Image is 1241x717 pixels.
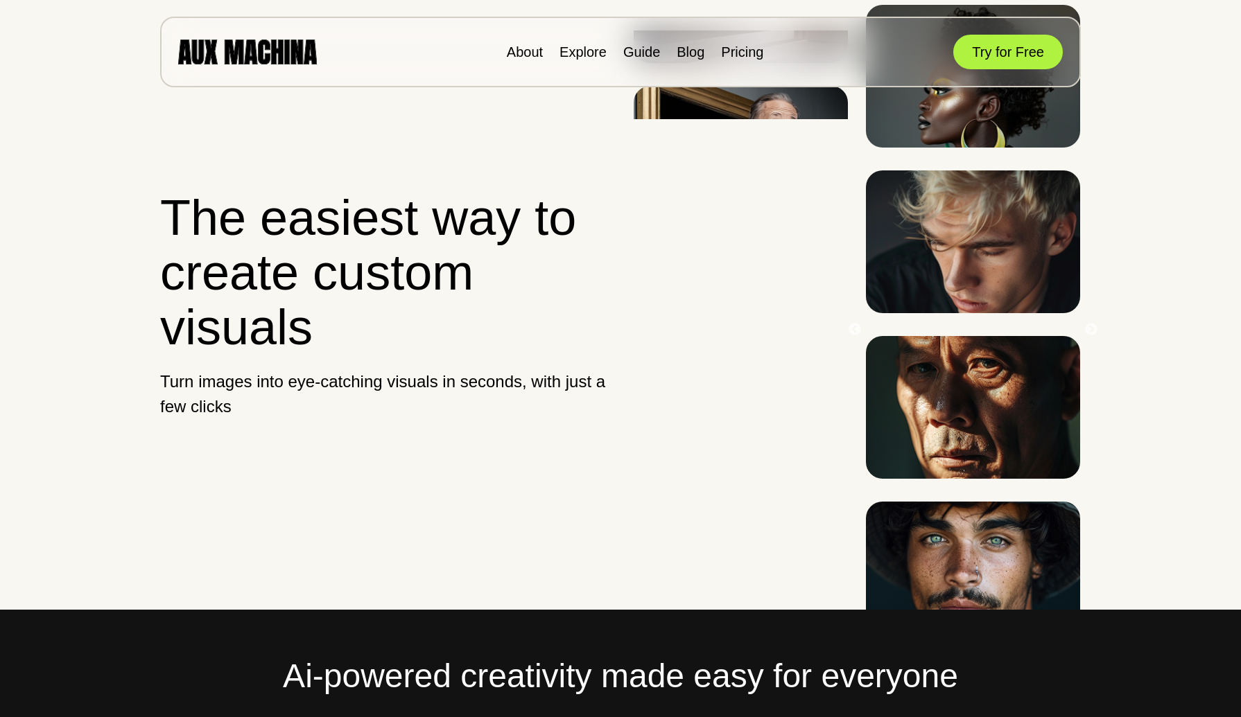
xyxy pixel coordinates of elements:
button: Next [1084,323,1098,337]
h1: The easiest way to create custom visuals [160,191,609,355]
a: About [507,44,543,60]
img: Image [866,170,1080,313]
a: Guide [623,44,660,60]
h2: Ai-powered creativity made easy for everyone [160,651,1081,701]
button: Try for Free [953,35,1063,69]
a: Explore [559,44,607,60]
a: Blog [677,44,704,60]
img: AUX MACHINA [178,39,317,64]
button: Previous [848,323,862,337]
img: Image [866,336,1080,479]
p: Turn images into eye-catching visuals in seconds, with just a few clicks [160,369,609,419]
a: Pricing [721,44,763,60]
img: Image [866,502,1080,644]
